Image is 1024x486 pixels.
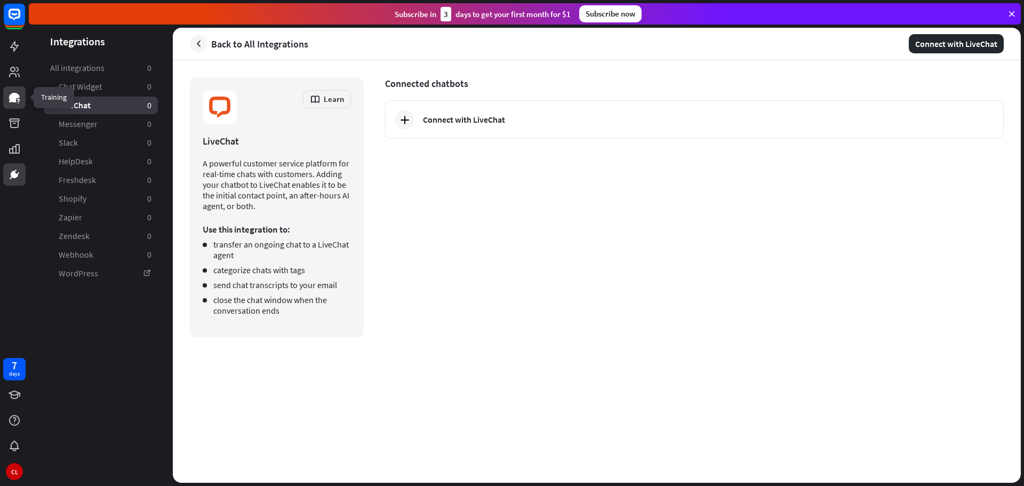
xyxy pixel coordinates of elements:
li: categorize chats with tags [203,265,351,275]
header: Integrations [29,34,173,49]
span: Freshdesk [59,174,96,186]
a: Chat Widget 0 [44,78,158,95]
a: Back to All Integrations [190,35,308,52]
a: Zendesk 0 [44,227,158,245]
aside: 0 [147,193,151,204]
a: HelpDesk 0 [44,153,158,170]
span: All integrations [50,62,105,74]
aside: 0 [147,156,151,167]
span: Zapier [59,212,82,223]
li: send chat transcripts to your email [203,280,351,290]
span: Chat Widget [59,81,102,92]
aside: 0 [147,100,151,111]
li: close the chat window when the conversation ends [203,294,351,316]
a: Slack 0 [44,134,158,152]
div: 7 [12,361,17,370]
span: Webhook [59,249,93,260]
button: Connect with LiveChat [909,34,1004,53]
span: Messenger [59,118,98,130]
aside: 0 [147,212,151,223]
div: LiveChat [203,135,351,147]
div: Subscribe now [579,5,642,22]
a: Messenger 0 [44,115,158,133]
span: Slack [59,137,78,148]
a: Webhook 0 [44,246,158,264]
aside: 0 [147,174,151,186]
p: A powerful customer service platform for real-time chats with customers. Adding your chatbot to L... [203,158,351,211]
div: 3 [441,7,451,21]
div: Connect with LiveChat [423,114,505,125]
a: 7 days [3,358,26,380]
a: All integrations 0 [44,59,158,77]
span: Learn [324,94,344,104]
a: Freshdesk 0 [44,171,158,189]
span: Back to All Integrations [211,38,308,50]
a: Shopify 0 [44,190,158,208]
a: WordPress [44,265,158,282]
aside: 0 [147,81,151,92]
p: Use this integration to: [203,224,351,235]
aside: 0 [147,118,151,130]
span: LiveChat [59,100,91,111]
aside: 0 [147,230,151,242]
aside: 0 [147,62,151,74]
aside: 0 [147,249,151,260]
div: CL [6,463,23,480]
aside: 0 [147,137,151,148]
span: Shopify [59,193,86,204]
li: transfer an ongoing chat to a LiveChat agent [203,239,351,260]
button: Open LiveChat chat widget [9,4,41,36]
span: Zendesk [59,230,90,242]
span: Connected chatbots [385,77,1004,90]
div: Subscribe in days to get your first month for $1 [395,7,571,21]
span: HelpDesk [59,156,93,167]
a: Zapier 0 [44,209,158,226]
div: days [9,370,20,378]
